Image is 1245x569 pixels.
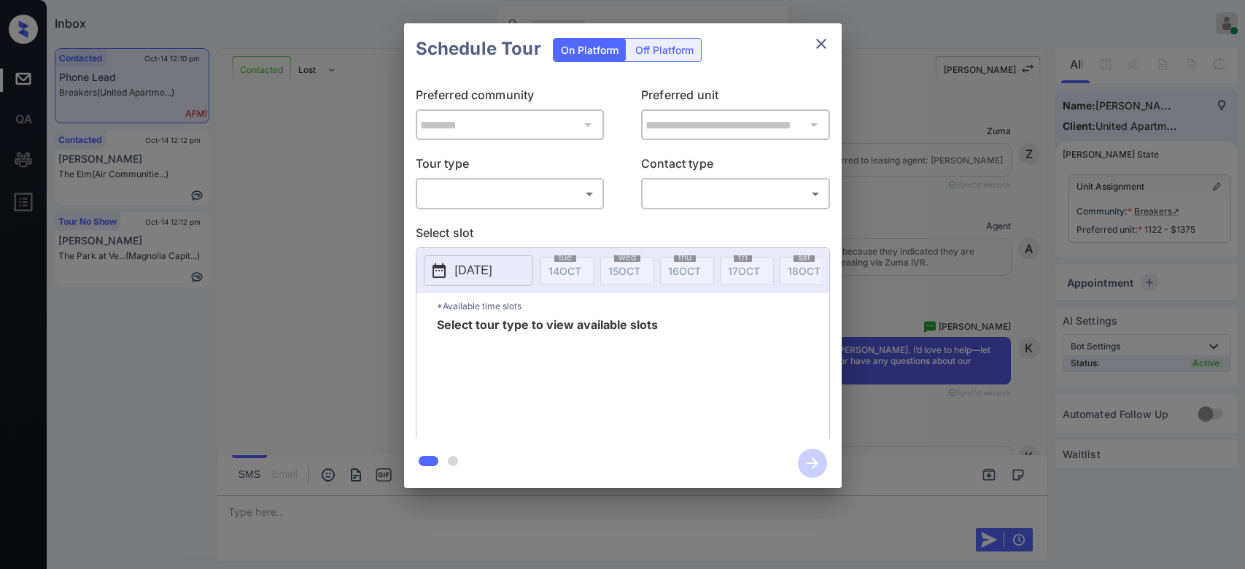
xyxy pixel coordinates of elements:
[807,29,836,58] button: close
[437,293,829,319] p: *Available time slots
[628,39,701,61] div: Off Platform
[424,255,533,286] button: [DATE]
[416,155,605,178] p: Tour type
[641,86,830,109] p: Preferred unit
[641,155,830,178] p: Contact type
[404,23,553,74] h2: Schedule Tour
[455,262,492,279] p: [DATE]
[554,39,626,61] div: On Platform
[416,86,605,109] p: Preferred community
[437,319,658,436] span: Select tour type to view available slots
[416,224,830,247] p: Select slot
